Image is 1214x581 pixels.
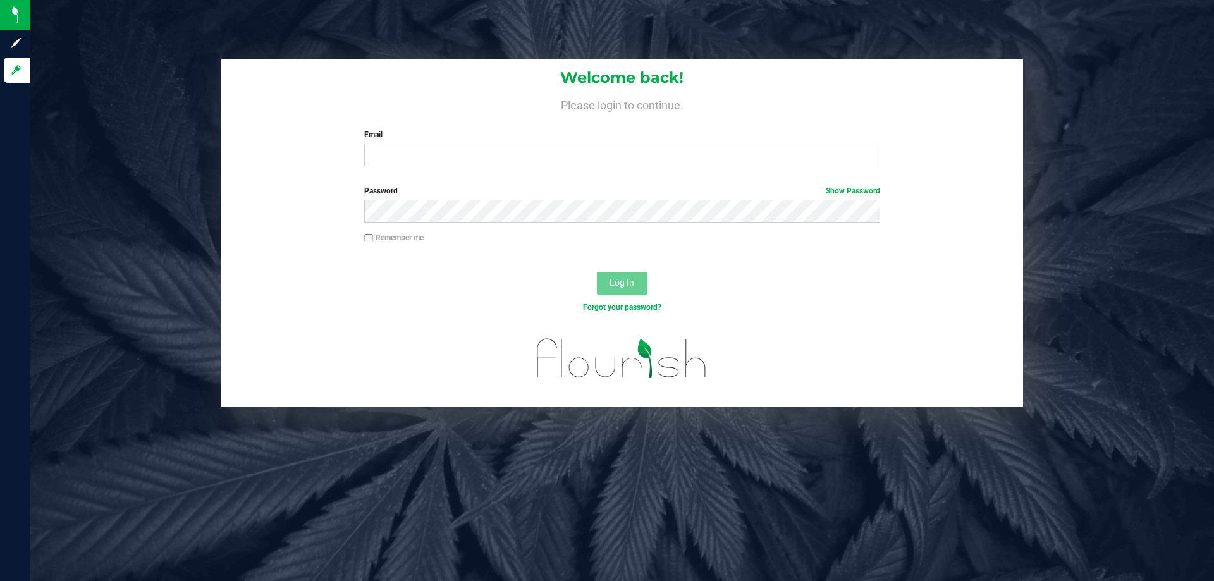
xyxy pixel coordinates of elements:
[826,187,880,195] a: Show Password
[364,187,398,195] span: Password
[221,70,1023,86] h1: Welcome back!
[364,234,373,243] input: Remember me
[221,96,1023,111] h4: Please login to continue.
[9,37,22,49] inline-svg: Sign up
[610,278,634,288] span: Log In
[364,129,880,140] label: Email
[9,64,22,76] inline-svg: Log in
[364,232,424,243] label: Remember me
[522,326,722,391] img: flourish_logo.svg
[583,303,661,312] a: Forgot your password?
[597,272,647,295] button: Log In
